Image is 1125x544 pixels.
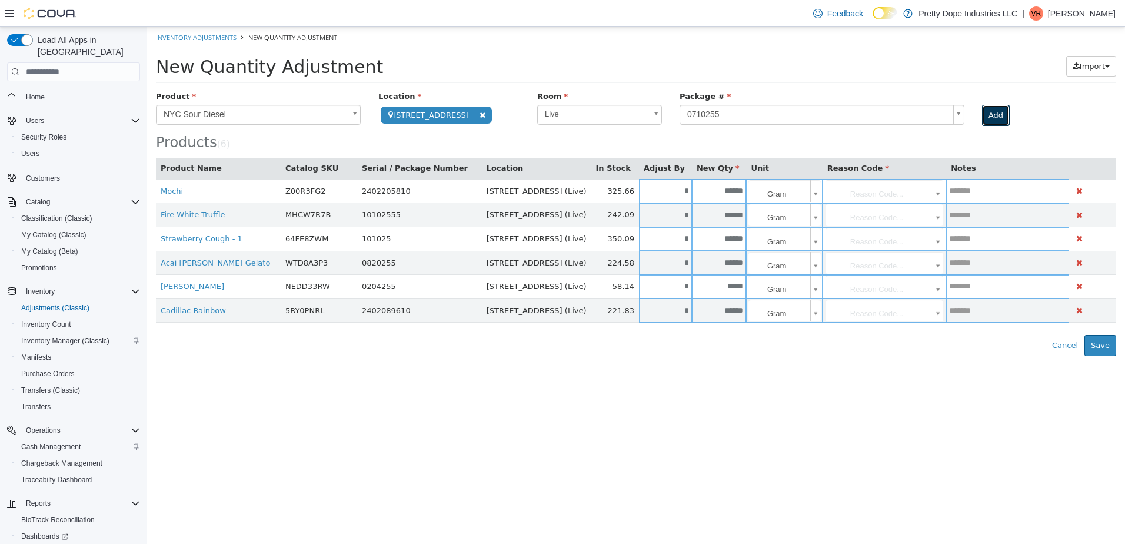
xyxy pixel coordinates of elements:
[26,174,60,183] span: Customers
[16,211,97,225] a: Classification (Classic)
[497,135,540,147] button: Adjust By
[532,78,817,98] a: 0710255
[550,137,593,145] span: New Qty
[449,135,486,147] button: In Stock
[21,442,81,452] span: Cash Management
[21,132,66,142] span: Security Roles
[21,263,57,273] span: Promotions
[601,201,674,223] a: Gram
[927,253,938,266] button: Delete Product
[26,92,45,102] span: Home
[2,88,145,105] button: Home
[827,8,863,19] span: Feedback
[9,65,49,74] span: Product
[835,78,863,99] button: Add
[12,227,145,243] button: My Catalog (Classic)
[21,195,55,209] button: Catalog
[101,6,190,15] span: New Quantity Adjustment
[231,65,274,74] span: Location
[927,229,938,243] button: Delete Product
[14,231,123,240] a: Acai [PERSON_NAME] Gelato
[134,224,210,248] td: WTD8A3P3
[26,197,50,207] span: Catalog
[12,333,145,349] button: Inventory Manager (Classic)
[16,456,107,470] a: Chargeback Management
[678,153,781,177] span: Reason Code...
[210,152,335,176] td: 2402205810
[678,225,781,248] span: Reason Code...
[1048,6,1116,21] p: [PERSON_NAME]
[21,496,140,510] span: Reports
[14,279,79,288] a: Cadillac Rainbow
[340,135,378,147] button: Location
[21,386,80,395] span: Transfers (Classic)
[16,383,85,397] a: Transfers (Classic)
[678,201,796,223] a: Reason Code...
[340,255,440,264] span: [STREET_ADDRESS] (Live)
[16,228,140,242] span: My Catalog (Classic)
[2,495,145,512] button: Reports
[9,107,70,124] span: Products
[16,244,83,258] a: My Catalog (Beta)
[14,255,77,264] a: [PERSON_NAME]
[21,303,89,313] span: Adjustments (Classic)
[16,513,99,527] a: BioTrack Reconciliation
[340,279,440,288] span: [STREET_ADDRESS] (Live)
[21,402,51,412] span: Transfers
[927,157,938,171] button: Delete Product
[933,35,958,44] span: Import
[21,369,75,379] span: Purchase Orders
[873,7,897,19] input: Dark Mode
[21,496,55,510] button: Reports
[9,6,89,15] a: Inventory Adjustments
[601,201,658,224] span: Gram
[21,515,95,525] span: BioTrack Reconciliation
[26,116,44,125] span: Users
[16,334,114,348] a: Inventory Manager (Classic)
[16,529,140,543] span: Dashboards
[16,367,79,381] a: Purchase Orders
[12,145,145,162] button: Users
[601,177,658,200] span: Gram
[21,475,92,485] span: Traceabilty Dashboard
[26,426,61,435] span: Operations
[16,261,140,275] span: Promotions
[808,2,868,25] a: Feedback
[70,112,83,122] small: ( )
[16,130,71,144] a: Security Roles
[12,439,145,455] button: Cash Management
[533,78,801,97] span: 0710255
[16,473,140,487] span: Traceabilty Dashboard
[601,225,674,247] a: Gram
[678,177,796,199] a: Reason Code...
[12,243,145,260] button: My Catalog (Beta)
[134,248,210,272] td: NEDD33RW
[24,8,76,19] img: Cova
[444,271,492,296] td: 221.83
[134,176,210,200] td: MHCW7R7B
[12,300,145,316] button: Adjustments (Classic)
[444,224,492,248] td: 224.58
[74,112,79,122] span: 6
[21,320,71,329] span: Inventory Count
[9,29,236,50] span: New Quantity Adjustment
[2,283,145,300] button: Inventory
[444,176,492,200] td: 242.09
[391,78,499,97] span: Live
[601,225,658,248] span: Gram
[215,135,323,147] button: Serial / Package Number
[21,336,109,346] span: Inventory Manager (Classic)
[444,200,492,224] td: 350.09
[21,90,49,104] a: Home
[16,301,140,315] span: Adjustments (Classic)
[14,207,95,216] a: Strawberry Cough - 1
[21,230,86,240] span: My Catalog (Classic)
[9,78,214,98] a: NYC Sour Diesel
[210,248,335,272] td: 0204255
[1029,6,1043,21] div: Victoria Richardson
[21,353,51,362] span: Manifests
[16,513,140,527] span: BioTrack Reconciliation
[21,89,140,104] span: Home
[21,423,65,437] button: Operations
